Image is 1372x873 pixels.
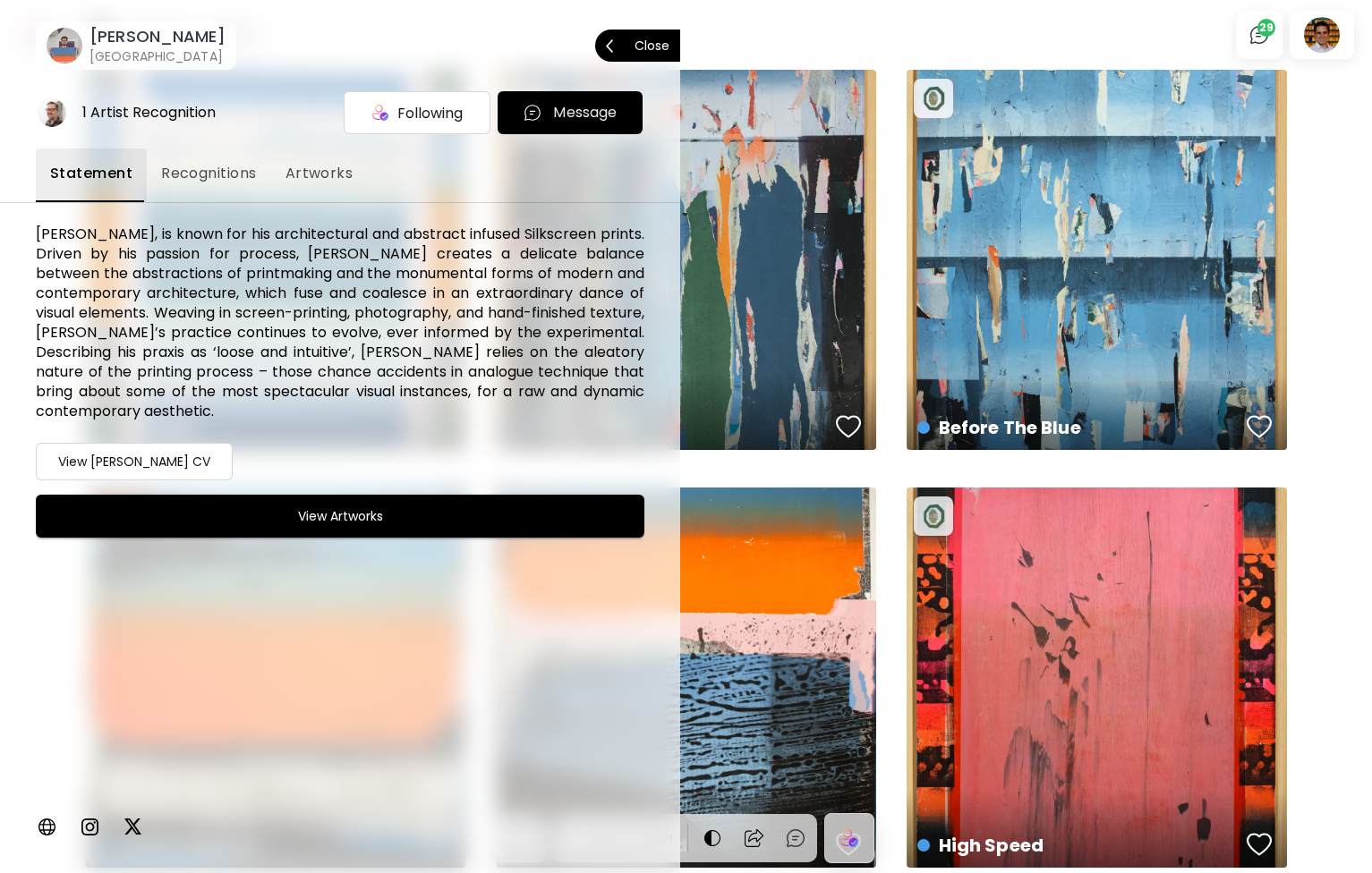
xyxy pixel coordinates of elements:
[397,102,463,124] span: Following
[498,91,643,134] button: chatIconMessage
[82,103,216,123] div: 1 Artist Recognition
[36,225,644,421] h6: [PERSON_NAME], is known for his architectural and abstract infused Silkscreen prints. Driven by h...
[285,163,354,184] span: Artworks
[523,103,542,123] img: chatIcon
[298,505,383,527] h6: View Artworks
[50,163,132,184] span: Statement
[89,47,226,65] h6: [GEOGRAPHIC_DATA]
[79,816,100,837] img: instagram
[122,816,143,837] img: twitter
[372,105,388,121] img: icon
[161,163,257,184] span: Recognitions
[595,30,680,62] button: Close
[635,39,669,52] p: Close
[36,816,57,837] img: personalWebsite
[36,495,644,538] button: View Artworks
[89,26,226,47] h6: [PERSON_NAME]
[553,102,617,123] p: Message
[58,451,210,472] h6: View [PERSON_NAME] CV
[344,91,490,134] div: Following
